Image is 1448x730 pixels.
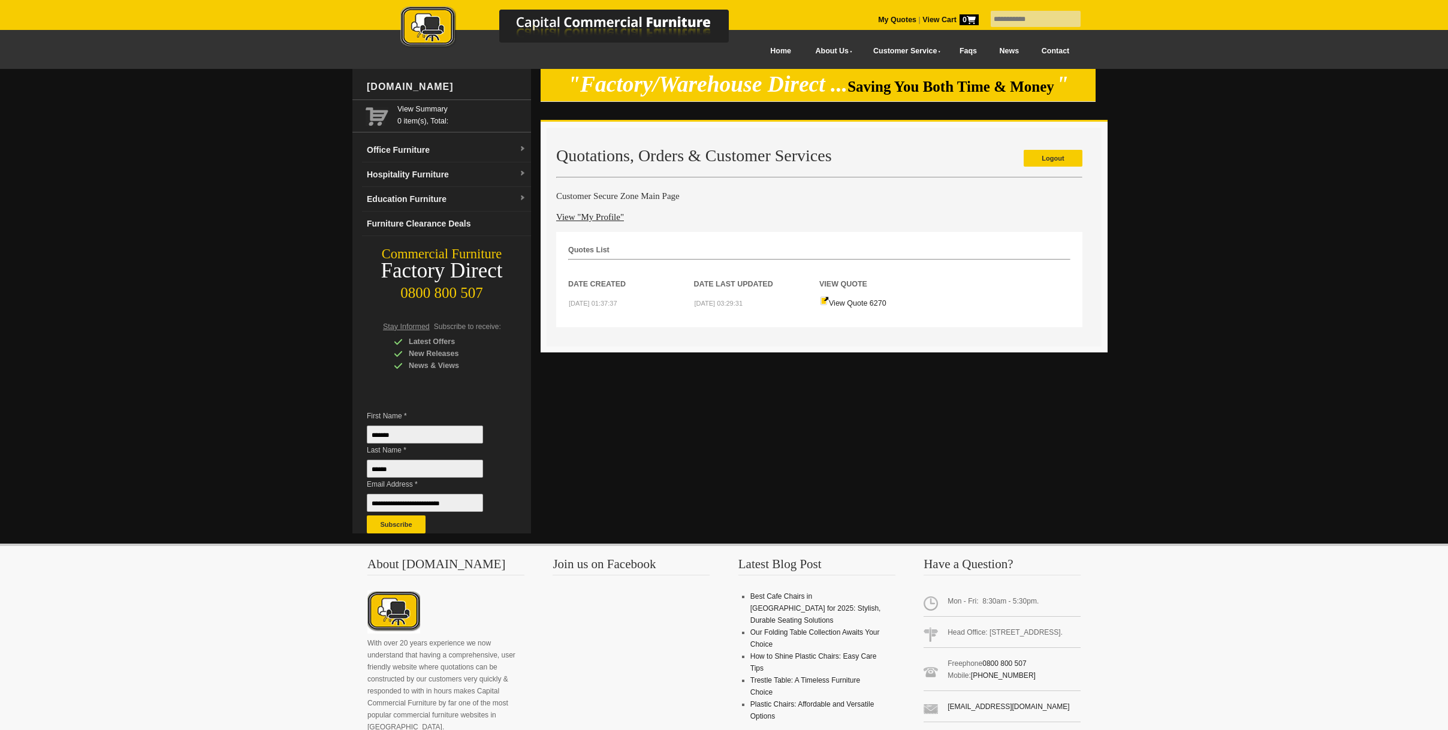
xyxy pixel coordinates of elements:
[556,212,624,222] a: View "My Profile"
[568,260,694,290] th: Date Created
[367,558,524,575] h3: About [DOMAIN_NAME]
[556,147,1082,165] h2: Quotations, Orders & Customer Services
[553,558,710,575] h3: Join us on Facebook
[394,360,508,372] div: News & Views
[519,195,526,202] img: dropdown
[694,260,820,290] th: Date Last Updated
[367,494,483,512] input: Email Address *
[1056,72,1069,96] em: "
[362,212,531,236] a: Furniture Clearance Deals
[397,103,526,125] span: 0 item(s), Total:
[988,38,1030,65] a: News
[948,38,988,65] a: Faqs
[367,6,787,53] a: Capital Commercial Furniture Logo
[924,622,1081,648] span: Head Office: [STREET_ADDRESS].
[352,246,531,263] div: Commercial Furniture
[519,170,526,177] img: dropdown
[397,103,526,115] a: View Summary
[750,628,880,648] a: Our Folding Table Collection Awaits Your Choice
[971,671,1036,680] a: [PHONE_NUMBER]
[1024,150,1082,167] a: Logout
[820,299,886,307] a: View Quote 6270
[556,190,1082,202] h4: Customer Secure Zone Main Page
[394,336,508,348] div: Latest Offers
[367,426,483,444] input: First Name *
[922,16,979,24] strong: View Cart
[924,590,1081,617] span: Mon - Fri: 8:30am - 5:30pm.
[352,279,531,301] div: 0800 800 507
[367,460,483,478] input: Last Name *
[362,138,531,162] a: Office Furnituredropdown
[878,16,916,24] a: My Quotes
[738,558,895,575] h3: Latest Blog Post
[367,444,501,456] span: Last Name *
[921,16,979,24] a: View Cart0
[352,263,531,279] div: Factory Direct
[750,652,877,672] a: How to Shine Plastic Chairs: Easy Care Tips
[362,187,531,212] a: Education Furnituredropdown
[820,296,829,306] img: Quote-icon
[367,6,787,50] img: Capital Commercial Furniture Logo
[750,676,860,696] a: Trestle Table: A Timeless Furniture Choice
[553,590,708,722] iframe: fb:page Facebook Social Plugin
[960,14,979,25] span: 0
[847,79,1054,95] span: Saving You Both Time & Money
[860,38,948,65] a: Customer Service
[1030,38,1081,65] a: Contact
[434,322,501,331] span: Subscribe to receive:
[982,659,1026,668] a: 0800 800 507
[394,348,508,360] div: New Releases
[750,700,874,720] a: Plastic Chairs: Affordable and Versatile Options
[695,300,743,307] small: [DATE] 03:29:31
[750,592,881,625] a: Best Cafe Chairs in [GEOGRAPHIC_DATA] for 2025: Stylish, Durable Seating Solutions
[362,69,531,105] div: [DOMAIN_NAME]
[948,702,1069,711] a: [EMAIL_ADDRESS][DOMAIN_NAME]
[367,410,501,422] span: First Name *
[924,653,1081,691] span: Freephone Mobile:
[362,162,531,187] a: Hospitality Furnituredropdown
[803,38,860,65] a: About Us
[367,478,501,490] span: Email Address *
[383,322,430,331] span: Stay Informed
[519,146,526,153] img: dropdown
[568,72,847,96] em: "Factory/Warehouse Direct ...
[568,246,610,254] strong: Quotes List
[367,590,420,634] img: About CCFNZ Logo
[569,300,617,307] small: [DATE] 01:37:37
[367,515,426,533] button: Subscribe
[924,558,1081,575] h3: Have a Question?
[819,260,945,290] th: View Quote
